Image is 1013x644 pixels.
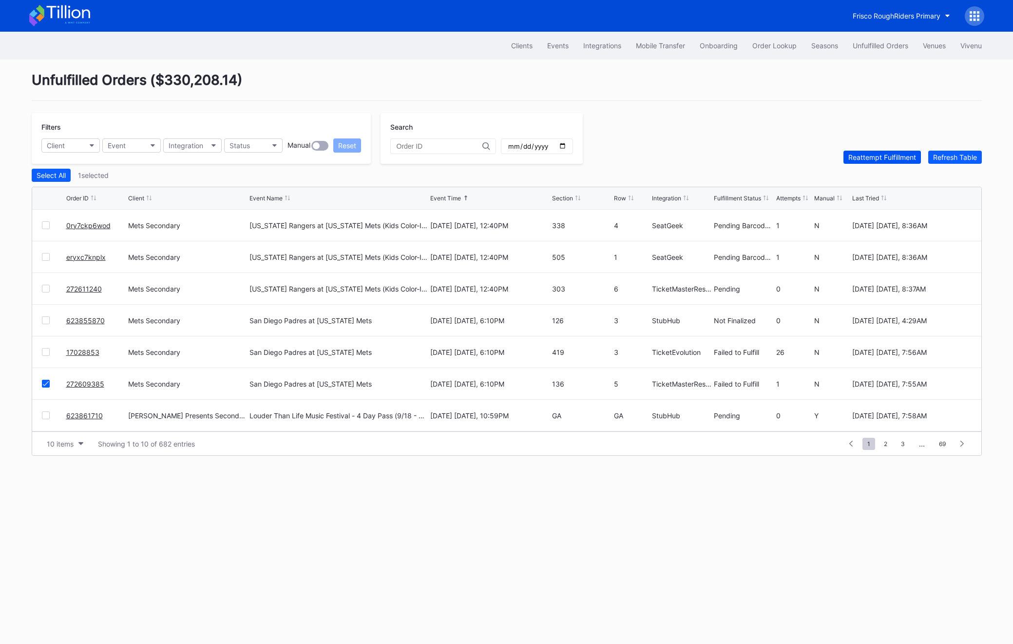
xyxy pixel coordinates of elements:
div: [DATE] [DATE], 8:36AM [852,253,971,261]
span: 69 [934,438,951,450]
div: [DATE] [DATE], 12:40PM [430,253,549,261]
div: Integrations [583,41,621,50]
a: 0ry7ckp6wod [66,221,111,230]
div: 10 items [47,440,74,448]
div: Integration [169,141,203,150]
div: 1 selected [78,171,109,179]
div: TicketMasterResale [652,380,711,388]
button: Refresh Table [928,151,982,164]
div: 126 [552,316,612,325]
a: Integrations [576,37,629,55]
div: Louder Than Life Music Festival - 4 Day Pass (9/18 - 9/21) [249,411,428,420]
div: [US_STATE] Rangers at [US_STATE] Mets (Kids Color-In Lunchbox Giveaway) [249,221,428,230]
div: Order Lookup [752,41,797,50]
a: Order Lookup [745,37,804,55]
button: Select All [32,169,71,182]
div: Client [47,141,65,150]
div: Venues [923,41,946,50]
div: Refresh Table [933,153,977,161]
div: Order ID [66,195,89,202]
div: Unfulfilled Orders [853,41,908,50]
div: Pending Barcode Validation [714,253,773,261]
a: Events [540,37,576,55]
div: Fulfillment Status [714,195,761,202]
div: 303 [552,285,612,293]
div: 1 [776,221,812,230]
div: Filters [41,123,361,131]
div: Status [229,141,250,150]
div: 4 [614,221,650,230]
div: Failed to Fulfill [714,380,773,388]
div: Client [128,195,144,202]
a: 17028853 [66,348,99,356]
button: Onboarding [692,37,745,55]
div: [DATE] [DATE], 7:56AM [852,348,971,356]
div: Reset [338,141,356,150]
span: 2 [879,438,892,450]
div: [DATE] [DATE], 7:58AM [852,411,971,420]
div: 136 [552,380,612,388]
div: N [814,221,850,230]
div: [DATE] [DATE], 8:37AM [852,285,971,293]
div: Seasons [811,41,838,50]
div: Integration [652,195,681,202]
div: [PERSON_NAME] Presents Secondary [128,411,247,420]
div: 419 [552,348,612,356]
input: Order ID [397,142,482,150]
div: [DATE] [DATE], 8:36AM [852,221,971,230]
div: 1 [776,253,812,261]
div: [DATE] [DATE], 6:10PM [430,380,549,388]
div: Not Finalized [714,316,773,325]
div: [DATE] [DATE], 10:59PM [430,411,549,420]
div: N [814,285,850,293]
div: 0 [776,316,812,325]
a: 623861710 [66,411,103,420]
div: [DATE] [DATE], 6:10PM [430,316,549,325]
div: Frisco RoughRiders Primary [853,12,940,20]
div: 3 [614,316,650,325]
div: 1 [776,380,812,388]
div: 6 [614,285,650,293]
div: San Diego Padres at [US_STATE] Mets [249,348,372,356]
div: 505 [552,253,612,261]
div: [DATE] [DATE], 12:40PM [430,285,549,293]
button: Seasons [804,37,845,55]
button: Client [41,138,100,153]
div: Select All [37,171,66,179]
div: Attempts [776,195,801,202]
div: Row [614,195,626,202]
div: 26 [776,348,812,356]
div: Failed to Fulfill [714,348,773,356]
div: [DATE] [DATE], 4:29AM [852,316,971,325]
div: [US_STATE] Rangers at [US_STATE] Mets (Kids Color-In Lunchbox Giveaway) [249,285,428,293]
button: 10 items [42,437,88,450]
div: Mets Secondary [128,380,247,388]
button: Clients [504,37,540,55]
div: N [814,348,850,356]
button: Reset [333,138,361,153]
div: Clients [511,41,533,50]
a: 623855870 [66,316,105,325]
button: Unfulfilled Orders [845,37,916,55]
div: 0 [776,411,812,420]
div: Mets Secondary [128,285,247,293]
button: Status [224,138,283,153]
div: N [814,316,850,325]
div: Showing 1 to 10 of 682 entries [98,440,195,448]
div: Pending [714,411,773,420]
button: Mobile Transfer [629,37,692,55]
div: Unfulfilled Orders ( $330,208.14 ) [32,72,982,101]
button: Venues [916,37,953,55]
div: StubHub [652,316,711,325]
div: Pending Barcode Validation [714,221,773,230]
span: 1 [862,438,875,450]
div: StubHub [652,411,711,420]
div: N [814,253,850,261]
div: Events [547,41,569,50]
div: Section [552,195,573,202]
button: Vivenu [953,37,989,55]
